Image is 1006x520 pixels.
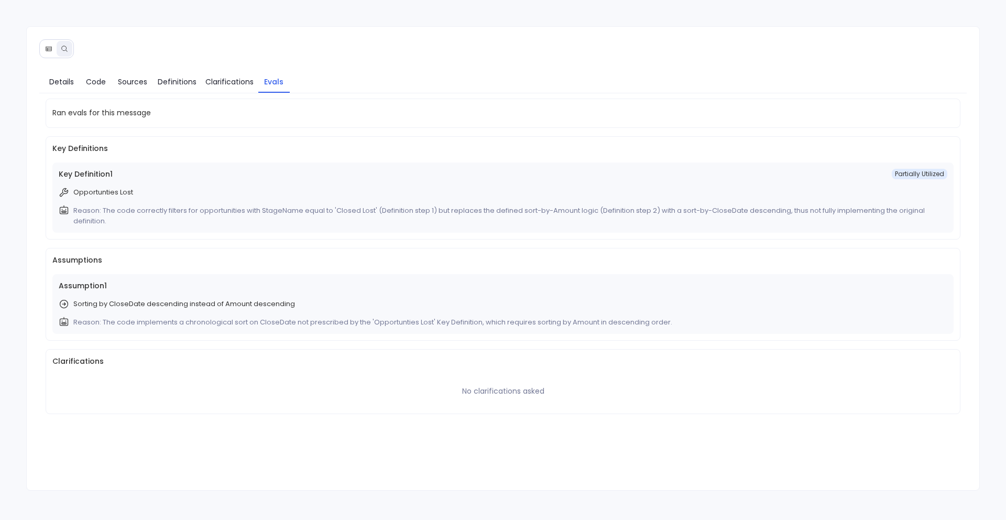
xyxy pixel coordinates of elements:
[462,386,544,397] div: No clarifications asked
[49,76,74,88] span: Details
[52,356,954,367] span: Clarifications
[59,169,113,180] span: Key Definition 1
[52,107,151,118] span: Ran evals for this message
[73,187,133,198] p: Opportunties Lost
[73,317,672,328] p: Reason: The code implements a chronological sort on CloseDate not prescribed by the 'Opportunties...
[86,76,106,88] span: Code
[118,76,147,88] span: Sources
[264,76,283,88] span: Evals
[73,205,944,226] p: Reason: The code correctly filters for opportunities with StageName equal to 'Closed Lost' (Defin...
[158,76,196,88] span: Definitions
[52,255,954,266] span: Assumptions
[892,169,947,179] span: Partially Utilized
[205,76,254,88] span: Clarifications
[73,299,295,309] p: Sorting by CloseDate descending instead of Amount descending
[52,143,954,154] span: Key Definitions
[59,280,948,291] span: Assumption 1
